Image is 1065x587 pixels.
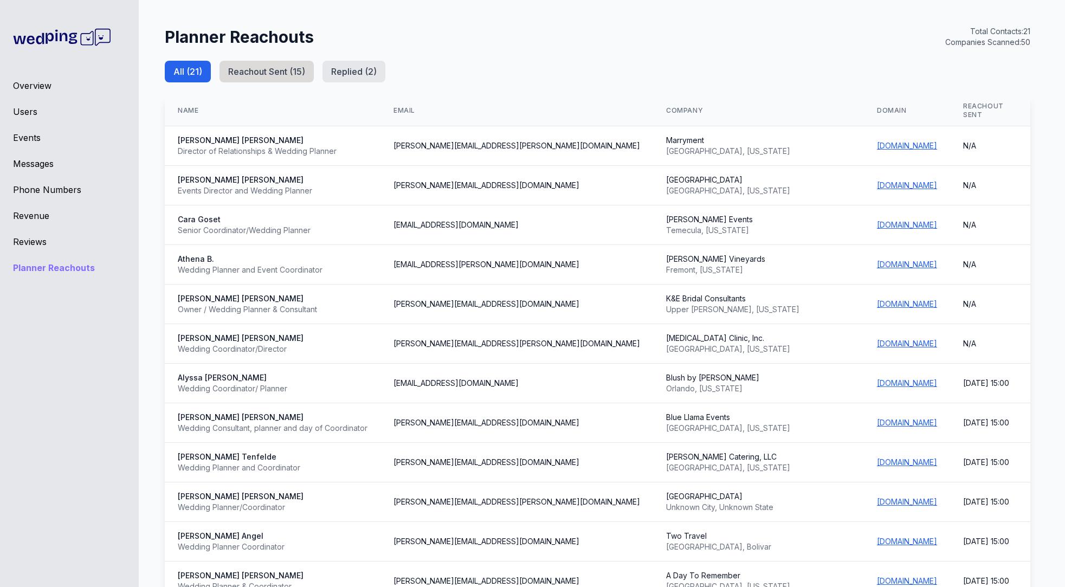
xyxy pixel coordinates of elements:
div: Wedding Coordinator/Director [178,344,367,354]
td: [PERSON_NAME][EMAIL_ADDRESS][DOMAIN_NAME] [380,285,653,324]
td: [PERSON_NAME][EMAIL_ADDRESS][DOMAIN_NAME] [380,443,653,482]
a: Overview [13,79,126,92]
div: [PERSON_NAME] [PERSON_NAME] [178,293,367,304]
td: [DATE] 15:00 [950,522,1022,562]
td: [PERSON_NAME][EMAIL_ADDRESS][PERSON_NAME][DOMAIN_NAME] [380,482,653,522]
div: [GEOGRAPHIC_DATA] , [US_STATE] [666,423,851,434]
td: N/A [950,285,1022,324]
div: Planner Reachouts [13,261,126,274]
div: [GEOGRAPHIC_DATA] , Bolivar [666,541,851,552]
td: [DATE] 15:00 [950,403,1022,443]
div: [GEOGRAPHIC_DATA] [666,175,851,185]
div: Two Travel [666,531,851,541]
th: Name [165,95,380,126]
td: [PERSON_NAME][EMAIL_ADDRESS][PERSON_NAME][DOMAIN_NAME] [380,324,653,364]
th: Domain [864,95,950,126]
div: Wedding Planner and Coordinator [178,462,367,473]
div: Upper [PERSON_NAME] , [US_STATE] [666,304,851,315]
td: [PERSON_NAME][EMAIL_ADDRESS][PERSON_NAME][DOMAIN_NAME] [380,126,653,166]
a: [DOMAIN_NAME] [877,260,937,269]
div: [PERSON_NAME] [PERSON_NAME] [178,333,367,344]
a: Phone Numbers [13,183,126,196]
a: Revenue [13,209,126,222]
a: Messages [13,157,126,170]
div: Senior Coordinator/Wedding Planner [178,225,367,236]
div: [PERSON_NAME] Events [666,214,851,225]
td: N/A [950,166,1022,205]
div: [GEOGRAPHIC_DATA] , [US_STATE] [666,344,851,354]
div: Total Contacts: 21 [945,26,1030,37]
div: Blush by [PERSON_NAME] [666,372,851,383]
div: Wedding Coordinator/ Planner [178,383,367,394]
button: All (21) [165,61,211,82]
div: [GEOGRAPHIC_DATA] [666,491,851,502]
div: [GEOGRAPHIC_DATA] , [US_STATE] [666,146,851,157]
td: N/A [950,126,1022,166]
a: [DOMAIN_NAME] [877,418,937,427]
td: [EMAIL_ADDRESS][PERSON_NAME][DOMAIN_NAME] [380,245,653,285]
a: [DOMAIN_NAME] [877,180,937,190]
div: Wedding Consultant, planner and day of Coordinator [178,423,367,434]
div: Wedding Planner/Coordinator [178,502,367,513]
a: [DOMAIN_NAME] [877,141,937,150]
div: Fremont , [US_STATE] [666,265,851,275]
th: Company [653,95,864,126]
div: Orlando , [US_STATE] [666,383,851,394]
th: Email [380,95,653,126]
div: Cara Goset [178,214,367,225]
div: Companies Scanned: 50 [945,37,1030,48]
a: [DOMAIN_NAME] [877,497,937,506]
div: [PERSON_NAME] Tenfelde [178,451,367,462]
a: Users [13,105,126,118]
td: N/A [950,245,1022,285]
button: Replied (2) [322,61,385,82]
div: [PERSON_NAME] [PERSON_NAME] [178,175,367,185]
div: Events Director and Wedding Planner [178,185,367,196]
div: [PERSON_NAME] Catering, LLC [666,451,851,462]
th: Reachout Sent [950,95,1022,126]
button: Reachout Sent (15) [220,61,314,82]
h1: Planner Reachouts [165,27,314,47]
div: Marryment [666,135,851,146]
div: [GEOGRAPHIC_DATA] , [US_STATE] [666,185,851,196]
div: [PERSON_NAME] [PERSON_NAME] [178,412,367,423]
div: Athena B. [178,254,367,265]
a: Reviews [13,235,126,248]
div: [GEOGRAPHIC_DATA] , [US_STATE] [666,462,851,473]
td: [EMAIL_ADDRESS][DOMAIN_NAME] [380,205,653,245]
a: Events [13,131,126,144]
a: [DOMAIN_NAME] [877,537,937,546]
div: Alyssa [PERSON_NAME] [178,372,367,383]
div: Blue Llama Events [666,412,851,423]
a: [DOMAIN_NAME] [877,457,937,467]
div: [PERSON_NAME] [PERSON_NAME] [178,570,367,581]
td: [DATE] 15:00 [950,482,1022,522]
a: [DOMAIN_NAME] [877,299,937,308]
td: [EMAIL_ADDRESS][DOMAIN_NAME] [380,364,653,403]
div: [PERSON_NAME] [PERSON_NAME] [178,135,367,146]
div: [PERSON_NAME] Angel [178,531,367,541]
a: [DOMAIN_NAME] [877,378,937,388]
td: [PERSON_NAME][EMAIL_ADDRESS][DOMAIN_NAME] [380,403,653,443]
div: Wedding Planner Coordinator [178,541,367,552]
div: Unknown City , Unknown State [666,502,851,513]
div: Wedding Planner and Event Coordinator [178,265,367,275]
td: [PERSON_NAME][EMAIL_ADDRESS][DOMAIN_NAME] [380,166,653,205]
div: Temecula , [US_STATE] [666,225,851,236]
a: [DOMAIN_NAME] [877,339,937,348]
a: [DOMAIN_NAME] [877,576,937,585]
div: [PERSON_NAME] [PERSON_NAME] [178,491,367,502]
div: A Day To Remember [666,570,851,581]
div: [MEDICAL_DATA] Clinic, Inc. [666,333,851,344]
div: Director of Relationships & Wedding Planner [178,146,367,157]
td: N/A [950,324,1022,364]
td: [PERSON_NAME][EMAIL_ADDRESS][DOMAIN_NAME] [380,522,653,562]
div: Owner / Wedding Planner & Consultant [178,304,367,315]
